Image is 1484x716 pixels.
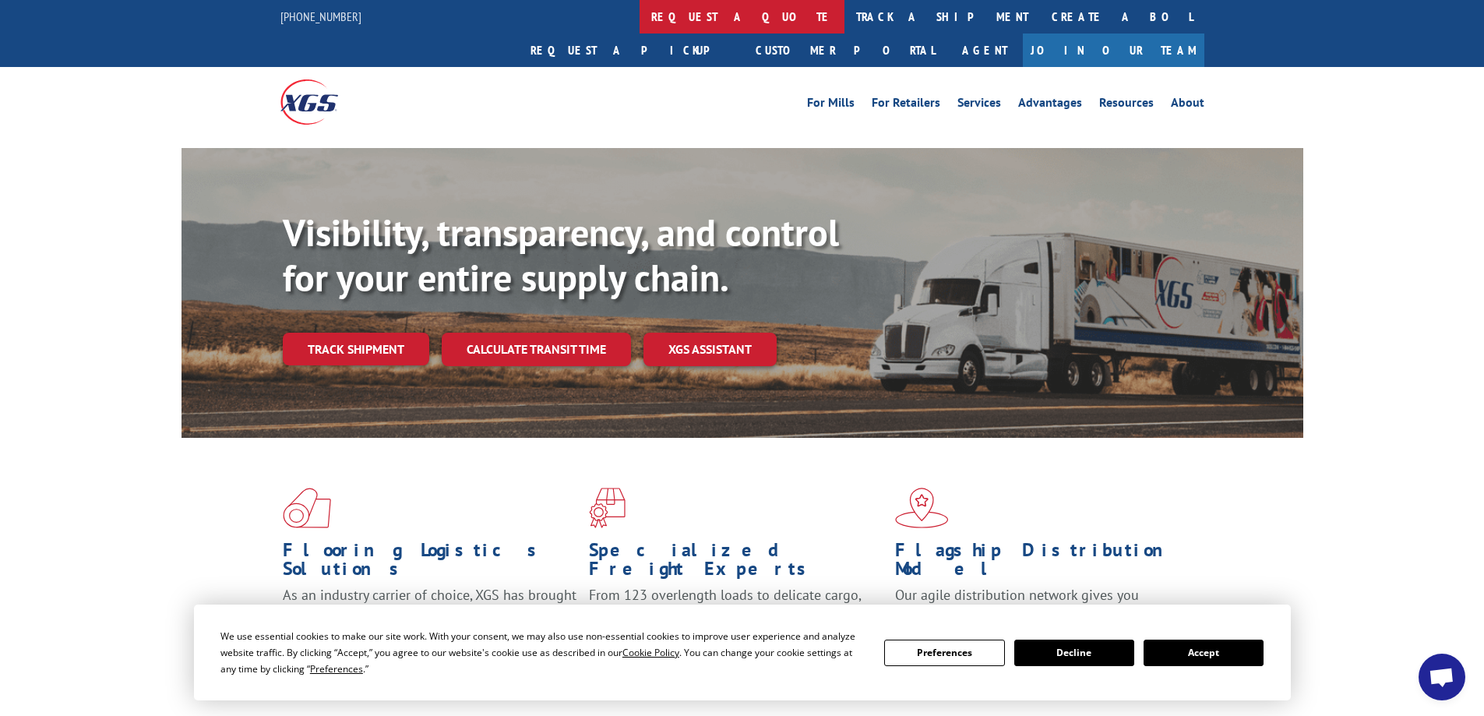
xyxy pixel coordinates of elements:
[442,333,631,366] a: Calculate transit time
[194,605,1291,700] div: Cookie Consent Prompt
[884,640,1004,666] button: Preferences
[1171,97,1204,114] a: About
[220,628,865,677] div: We use essential cookies to make our site work. With your consent, we may also use non-essential ...
[283,333,429,365] a: Track shipment
[807,97,855,114] a: For Mills
[283,541,577,586] h1: Flooring Logistics Solutions
[895,488,949,528] img: xgs-icon-flagship-distribution-model-red
[1018,97,1082,114] a: Advantages
[280,9,361,24] a: [PHONE_NUMBER]
[283,586,576,641] span: As an industry carrier of choice, XGS has brought innovation and dedication to flooring logistics...
[1023,34,1204,67] a: Join Our Team
[622,646,679,659] span: Cookie Policy
[1144,640,1264,666] button: Accept
[310,662,363,675] span: Preferences
[589,488,626,528] img: xgs-icon-focused-on-flooring-red
[946,34,1023,67] a: Agent
[1099,97,1154,114] a: Resources
[957,97,1001,114] a: Services
[895,541,1190,586] h1: Flagship Distribution Model
[895,586,1182,623] span: Our agile distribution network gives you nationwide inventory management on demand.
[519,34,744,67] a: Request a pickup
[589,541,883,586] h1: Specialized Freight Experts
[643,333,777,366] a: XGS ASSISTANT
[283,488,331,528] img: xgs-icon-total-supply-chain-intelligence-red
[1419,654,1465,700] a: Open chat
[1014,640,1134,666] button: Decline
[744,34,946,67] a: Customer Portal
[283,208,839,302] b: Visibility, transparency, and control for your entire supply chain.
[872,97,940,114] a: For Retailers
[589,586,883,655] p: From 123 overlength loads to delicate cargo, our experienced staff knows the best way to move you...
